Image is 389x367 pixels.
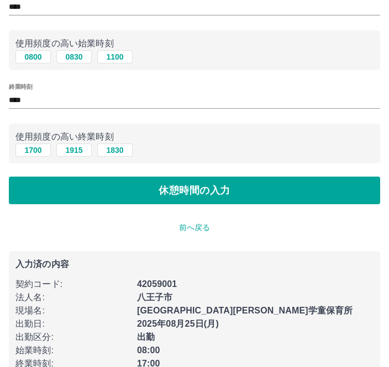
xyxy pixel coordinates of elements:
[15,291,130,304] p: 法人名 :
[137,279,177,289] b: 42059001
[15,37,374,50] p: 使用頻度の高い始業時刻
[137,292,173,302] b: 八王子市
[15,278,130,291] p: 契約コード :
[9,177,380,204] button: 休憩時間の入力
[97,50,133,63] button: 1100
[15,143,51,157] button: 1700
[137,319,219,328] b: 2025年08月25日(月)
[15,260,374,269] p: 入力済の内容
[15,130,374,143] p: 使用頻度の高い終業時刻
[137,306,353,315] b: [GEOGRAPHIC_DATA][PERSON_NAME]学童保育所
[97,143,133,157] button: 1830
[15,304,130,317] p: 現場名 :
[15,331,130,344] p: 出勤区分 :
[56,50,92,63] button: 0830
[56,143,92,157] button: 1915
[15,50,51,63] button: 0800
[137,345,160,355] b: 08:00
[15,317,130,331] p: 出勤日 :
[9,83,32,91] label: 終業時刻
[9,222,380,233] p: 前へ戻る
[137,332,155,342] b: 出勤
[15,344,130,357] p: 始業時刻 :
